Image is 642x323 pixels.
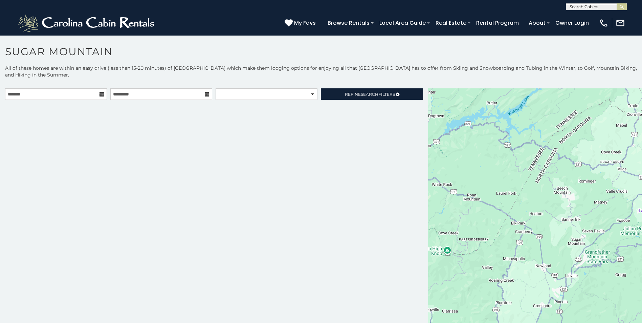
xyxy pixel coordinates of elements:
img: mail-regular-white.png [616,18,625,28]
a: Browse Rentals [324,17,373,29]
a: About [525,17,549,29]
a: Owner Login [552,17,592,29]
img: phone-regular-white.png [599,18,608,28]
a: Real Estate [432,17,470,29]
a: Local Area Guide [376,17,429,29]
span: My Favs [294,19,316,27]
a: My Favs [285,19,317,27]
a: RefineSearchFilters [321,88,423,100]
img: White-1-2.png [17,13,157,33]
a: Rental Program [473,17,522,29]
span: Refine Filters [345,92,395,97]
span: Search [361,92,378,97]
